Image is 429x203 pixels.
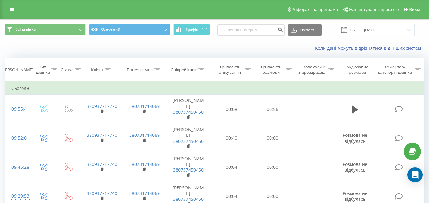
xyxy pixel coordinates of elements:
div: Коментар/категорія дзвінка [376,64,413,75]
span: Розмова не відбулась [343,190,367,202]
a: 380937717740 [87,161,117,167]
div: [PERSON_NAME] [1,67,33,73]
td: [PERSON_NAME] [165,124,211,153]
a: Коли дані можуть відрізнятися вiд інших систем [315,45,424,51]
div: 09:45:28 [11,161,25,174]
div: Статус [61,67,73,73]
a: 380731714069 [129,190,160,196]
td: 00:00 [252,153,293,182]
td: 00:00 [252,124,293,153]
div: Тривалість розмови [258,64,284,75]
td: 00:56 [252,95,293,124]
div: 09:29:53 [11,190,25,202]
div: Тривалість очікування [217,64,243,75]
div: Тип дзвінка [36,64,50,75]
a: 380731714069 [129,161,160,167]
a: 380937717740 [87,190,117,196]
button: Експорт [288,24,322,36]
a: 380731714069 [129,103,160,109]
span: Графік [186,27,198,32]
button: Основний [89,24,170,35]
span: Розмова не відбулась [343,132,367,144]
div: Open Intercom Messenger [407,167,423,182]
td: 00:08 [211,95,252,124]
td: [PERSON_NAME] [165,95,211,124]
a: 380737450450 [173,196,204,202]
a: 380937717770 [87,132,117,138]
a: 380737450450 [173,167,204,173]
a: 380737450450 [173,138,204,144]
button: Графік [173,24,210,35]
td: 00:40 [211,124,252,153]
a: 380737450450 [173,109,204,115]
div: 09:52:01 [11,132,25,144]
div: Співробітник [171,67,197,73]
div: Бізнес номер [127,67,153,73]
span: Вихід [409,7,420,12]
button: Всі дзвінки [5,24,86,35]
a: 380731714069 [129,132,160,138]
span: Реферальна програма [292,7,338,12]
div: 09:55:41 [11,103,25,115]
td: 00:04 [211,153,252,182]
div: Аудіозапис розмови [341,64,373,75]
div: Назва схеми переадресації [299,64,327,75]
span: Розмова не відбулась [343,161,367,173]
td: Сьогодні [5,82,424,95]
div: Клієнт [91,67,103,73]
span: Налаштування профілю [349,7,399,12]
td: [PERSON_NAME] [165,153,211,182]
a: 380937717770 [87,103,117,109]
input: Пошук за номером [217,24,285,36]
span: Всі дзвінки [15,27,36,32]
